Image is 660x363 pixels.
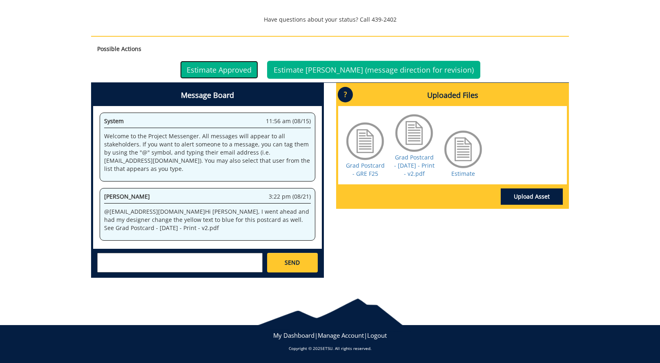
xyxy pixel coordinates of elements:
a: SEND [267,253,318,272]
p: Have questions about your status? Call 439-2402 [91,15,569,24]
a: Estimate [PERSON_NAME] (message direction for revision) [267,61,480,79]
h4: Uploaded Files [338,85,567,106]
span: System [104,117,124,125]
span: SEND [285,259,300,267]
h4: Message Board [93,85,322,106]
a: Logout [367,331,387,339]
strong: Possible Actions [97,45,141,53]
span: 3:22 pm (08/21) [269,193,311,201]
p: Welcome to the Project Messenger. All messages will appear to all stakeholders. If you want to al... [104,132,311,173]
p: ? [338,87,353,102]
span: 11:56 am (08/15) [266,117,311,125]
a: Upload Asset [501,188,563,205]
a: Manage Account [318,331,364,339]
a: Grad Postcard - [DATE] - Print - v2.pdf [394,153,435,177]
a: Estimate [451,170,475,177]
a: Estimate Approved [180,61,258,79]
a: My Dashboard [273,331,314,339]
span: [PERSON_NAME] [104,193,150,200]
a: Grad Postcard - GRE F25 [346,162,385,177]
textarea: messageToSend [97,253,263,272]
a: ETSU [323,345,332,351]
p: @ [EMAIL_ADDRESS][DOMAIN_NAME] Hi [PERSON_NAME], I went ahead and had my designer change the yell... [104,208,311,232]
